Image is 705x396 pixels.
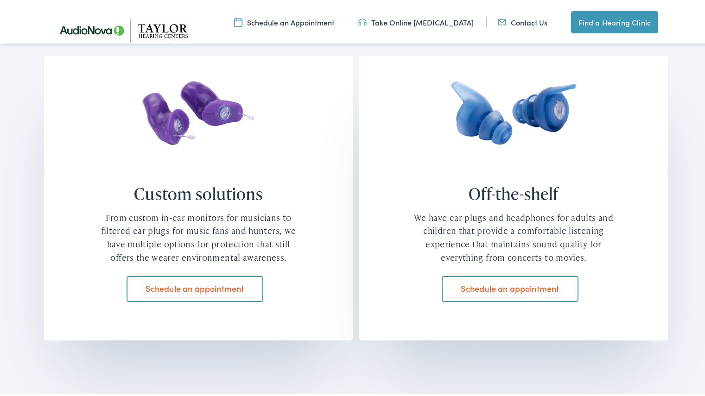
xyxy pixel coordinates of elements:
img: utility icon [358,15,367,25]
img: Purple ear plugs used for hearing protection and sound amplification. [127,79,270,169]
a: Schedule an Appointment [234,15,334,25]
img: utility icon [234,15,242,25]
a: Take Online [MEDICAL_DATA] [358,15,474,25]
a: Schedule an appointment [442,274,578,300]
a: Schedule an appointment [127,274,263,300]
div: We have ear plugs and headphones for adults and children that provide a comfortable listening exp... [412,209,616,263]
a: Find a Hearing Clinic [571,9,658,31]
h4: Custom solutions [96,182,300,202]
img: utility icon [498,15,506,25]
div: From custom in-ear monitors for musicians to filtered ear plugs for music fans and hunters, we ha... [96,209,300,263]
h4: Off-the-shelf [412,182,616,202]
img: Common off the shelf hearing aid devices used at Taylor Hearing Centers in Arkansas. [443,79,585,169]
a: Contact Us [498,15,547,25]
